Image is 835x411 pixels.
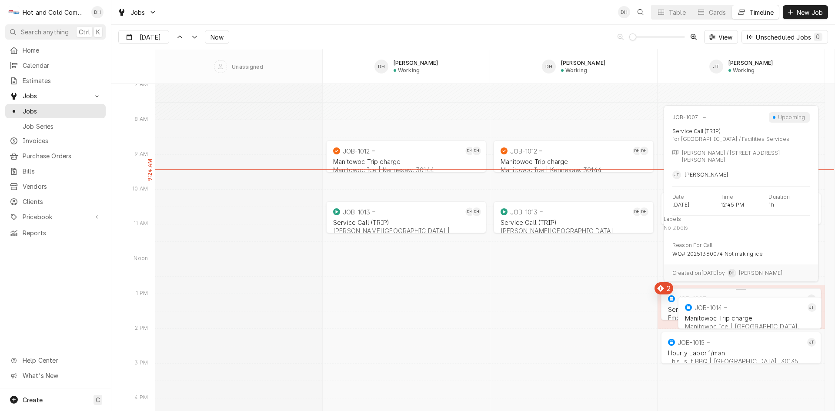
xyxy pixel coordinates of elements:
[510,147,537,155] div: JOB-1012
[721,201,744,208] p: 12:45 PM
[668,349,814,357] div: Hourly Labor 1/man
[23,371,100,380] span: What's New
[23,8,87,17] div: Hot and Cold Commercial Kitchens, Inc.
[23,46,101,55] span: Home
[709,60,723,74] div: Jason Thomason's Avatar
[96,27,100,37] span: K
[130,81,152,90] div: 7 AM
[501,219,647,226] div: Service Call (TRIP)
[704,30,738,44] button: View
[79,27,90,37] span: Ctrl
[664,216,681,223] p: Labels
[23,91,88,100] span: Jobs
[23,76,101,85] span: Estimates
[5,24,106,40] button: Search anythingCtrlK
[807,303,816,312] div: Jason Thomason's Avatar
[472,207,481,216] div: David Harris's Avatar
[23,61,101,70] span: Calendar
[129,255,152,264] div: Noon
[465,207,474,216] div: Daryl Harris's Avatar
[510,208,538,216] div: JOB-1013
[672,170,681,179] div: JT
[5,353,106,368] a: Go to Help Center
[678,339,705,346] div: JOB-1015
[23,167,101,176] span: Bills
[145,157,155,182] label: 9:24 AM
[741,30,828,44] button: Unscheduled Jobs0
[542,60,556,74] div: David Harris's Avatar
[118,30,169,44] button: [DATE]
[130,150,152,160] div: 9 AM
[721,194,734,200] p: Time
[768,194,790,200] p: Duration
[561,60,605,66] div: [PERSON_NAME]
[5,194,106,209] a: Clients
[23,122,101,131] span: Job Series
[472,147,481,155] div: DH
[114,5,160,20] a: Go to Jobs
[685,171,728,178] span: [PERSON_NAME]
[465,207,474,216] div: DH
[709,60,723,74] div: JT
[130,394,152,404] div: 4 PM
[709,8,726,17] div: Cards
[672,136,810,143] div: for [GEOGRAPHIC_DATA] / Facilities Services
[640,147,648,155] div: DH
[807,338,816,347] div: JT
[5,368,106,383] a: Go to What's New
[682,150,810,164] p: [PERSON_NAME] / [STREET_ADDRESS][PERSON_NAME]
[672,201,689,208] p: [DATE]
[5,89,106,103] a: Go to Jobs
[542,60,556,74] div: DH
[634,5,648,19] button: Open search
[672,251,763,257] p: WO# 20251360074 Not making ice
[672,128,721,135] div: Service Call (TRIP)
[5,179,106,194] a: Vendors
[23,182,101,191] span: Vendors
[91,6,104,18] div: DH
[733,67,755,74] div: Working
[209,33,225,42] span: Now
[640,207,648,216] div: DH
[672,270,725,277] span: Created on [DATE] by
[155,49,825,84] div: SPACE for context menu
[795,8,825,17] span: New Job
[768,201,774,208] p: 1h
[5,226,106,240] a: Reports
[5,74,106,88] a: Estimates
[672,194,685,200] p: Date
[5,58,106,73] a: Calendar
[23,228,101,237] span: Reports
[685,314,815,322] div: Manitowoc Trip charge
[633,147,641,155] div: Daryl Harris's Avatar
[128,185,152,195] div: 10 AM
[8,6,20,18] div: H
[130,116,152,125] div: 8 AM
[5,164,106,178] a: Bills
[374,60,388,74] div: DH
[333,219,479,226] div: Service Call (TRIP)
[394,60,438,66] div: [PERSON_NAME]
[23,396,43,404] span: Create
[23,107,101,116] span: Jobs
[749,8,774,17] div: Timeline
[5,134,106,148] a: Invoices
[23,356,100,365] span: Help Center
[343,147,370,155] div: JOB-1012
[472,147,481,155] div: David Harris's Avatar
[472,207,481,216] div: DH
[672,170,681,179] div: Jason Thomason's Avatar
[669,8,686,17] div: Table
[465,147,474,155] div: Daryl Harris's Avatar
[633,207,641,216] div: DH
[130,359,152,369] div: 3 PM
[5,210,106,224] a: Go to Pricebook
[640,207,648,216] div: David Harris's Avatar
[130,324,152,334] div: 2 PM
[374,60,388,74] div: Daryl Harris's Avatar
[5,119,106,134] a: Job Series
[565,67,587,74] div: Working
[739,270,782,277] span: [PERSON_NAME]
[333,158,479,165] div: Manitowoc Trip charge
[130,8,145,17] span: Jobs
